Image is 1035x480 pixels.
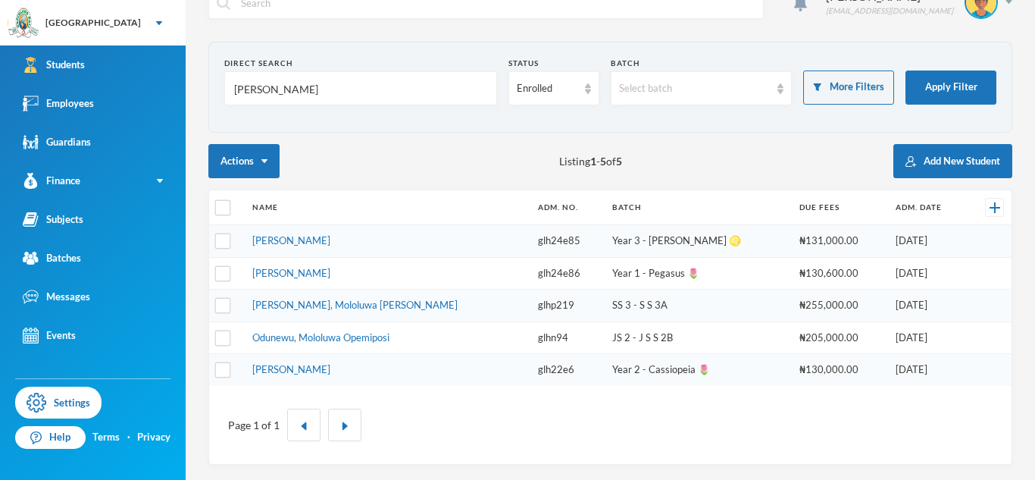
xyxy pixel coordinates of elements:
td: glh24e85 [530,225,605,258]
div: Enrolled [517,81,577,96]
div: Batches [23,250,81,266]
a: Odunewu, Mololuwa Opemiposi [252,331,389,344]
a: Terms [92,430,120,445]
div: Events [23,328,76,344]
td: Year 1 - Pegasus 🌷 [605,257,791,290]
td: ₦205,000.00 [792,322,888,354]
td: [DATE] [888,257,968,290]
div: · [127,430,130,445]
input: Name, Admin No, Phone number, Email Address [233,72,489,106]
img: logo [8,8,39,39]
div: Page 1 of 1 [228,417,280,433]
button: More Filters [803,71,894,105]
td: ₦130,600.00 [792,257,888,290]
td: glhn94 [530,322,605,354]
td: [DATE] [888,225,968,258]
div: Employees [23,96,94,111]
div: Direct Search [224,58,497,69]
th: Batch [605,190,791,225]
td: JS 2 - J S S 2B [605,322,791,354]
div: [EMAIL_ADDRESS][DOMAIN_NAME] [826,5,953,17]
td: ₦130,000.00 [792,354,888,386]
b: 5 [616,155,622,168]
td: [DATE] [888,322,968,354]
button: Add New Student [893,144,1012,178]
a: Privacy [137,430,170,445]
td: ₦255,000.00 [792,290,888,322]
th: Adm. Date [888,190,968,225]
a: Help [15,426,86,449]
b: 1 [590,155,596,168]
div: Students [23,57,85,73]
span: Listing - of [559,153,622,169]
td: glh22e6 [530,354,605,386]
div: Status [508,58,599,69]
td: Year 2 - Cassiopeia 🌷 [605,354,791,386]
div: Finance [23,173,80,189]
td: ₦131,000.00 [792,225,888,258]
th: Adm. No. [530,190,605,225]
div: Batch [611,58,793,69]
div: Subjects [23,212,83,227]
div: Messages [23,289,90,305]
img: + [990,202,1000,213]
th: Due Fees [792,190,888,225]
td: SS 3 - S S 3A [605,290,791,322]
td: glh24e86 [530,257,605,290]
td: glhp219 [530,290,605,322]
th: Name [245,190,530,225]
button: Actions [208,144,280,178]
div: [GEOGRAPHIC_DATA] [45,16,141,30]
a: [PERSON_NAME] [252,234,330,246]
td: [DATE] [888,354,968,386]
a: [PERSON_NAME] [252,267,330,279]
td: Year 3 - [PERSON_NAME] ♌️ [605,225,791,258]
a: [PERSON_NAME], Mololuwa [PERSON_NAME] [252,299,458,311]
button: Apply Filter [905,71,996,105]
a: Settings [15,387,102,419]
b: 5 [600,155,606,168]
div: Guardians [23,134,91,150]
td: [DATE] [888,290,968,322]
a: [PERSON_NAME] [252,363,330,375]
div: Select batch [619,81,771,96]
